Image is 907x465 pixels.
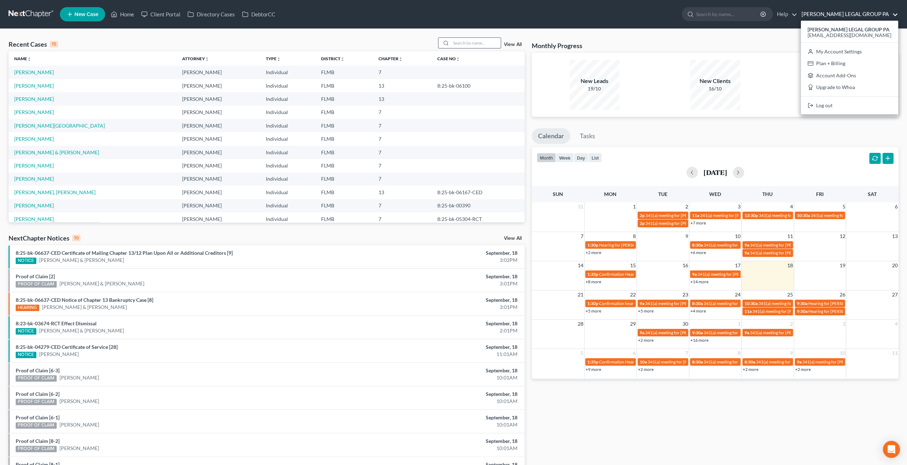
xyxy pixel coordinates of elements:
[16,422,57,429] div: PROOF OF CLAIM
[355,257,517,264] div: 3:02PM
[577,290,584,299] span: 21
[632,202,637,211] span: 1
[744,309,752,314] span: 11a
[841,320,846,328] span: 3
[9,234,81,242] div: NextChapter Notices
[355,280,517,287] div: 3:01PM
[373,79,432,92] td: 13
[682,261,689,270] span: 16
[704,242,772,248] span: 341(a) meeting for [PERSON_NAME]
[577,202,584,211] span: 31
[808,26,890,32] strong: [PERSON_NAME] LEGAL GROUP PA
[789,202,794,211] span: 4
[16,281,57,288] div: PROOF OF CLAIM
[801,82,898,94] a: Upgrade to Whoa
[107,8,138,21] a: Home
[808,309,898,314] span: Hearing for [PERSON_NAME] [PERSON_NAME]
[16,438,60,444] a: Proof of Claim [8-2]
[629,320,637,328] span: 29
[398,57,403,61] i: unfold_more
[14,83,54,89] a: [PERSON_NAME]
[839,290,846,299] span: 26
[16,273,55,279] a: Proof of Claim [2]
[580,349,584,357] span: 5
[16,375,57,382] div: PROOF OF CLAIM
[260,66,315,79] td: Individual
[580,232,584,241] span: 7
[373,146,432,159] td: 7
[176,212,260,226] td: [PERSON_NAME]
[39,351,79,358] a: [PERSON_NAME]
[599,301,718,306] span: Confirmation hearing for [PERSON_NAME] & [PERSON_NAME]
[260,79,315,92] td: Individual
[315,92,373,105] td: FLMB
[60,280,144,287] a: [PERSON_NAME] & [PERSON_NAME]
[355,249,517,257] div: September, 18
[795,367,811,372] a: +2 more
[632,349,637,357] span: 6
[176,66,260,79] td: [PERSON_NAME]
[744,213,758,218] span: 12:30p
[373,172,432,186] td: 7
[692,359,703,365] span: 8:30a
[640,213,645,218] span: 2p
[704,359,772,365] span: 341(a) meeting for [PERSON_NAME]
[758,301,827,306] span: 341(a) meeting for [PERSON_NAME]
[176,172,260,186] td: [PERSON_NAME]
[315,119,373,132] td: FLMB
[645,301,714,306] span: 341(a) meeting for [PERSON_NAME]
[692,301,703,306] span: 8:30a
[640,301,644,306] span: 9a
[504,236,522,241] a: View All
[883,441,900,458] div: Open Intercom Messenger
[432,186,525,199] td: 8:25-bk-06167-CED
[787,232,794,241] span: 11
[16,367,60,373] a: Proof of Claim [6-3]
[432,199,525,212] td: 8:25-bk-00390
[599,359,681,365] span: Confirmation Hearing for [PERSON_NAME]
[340,57,345,61] i: unfold_more
[587,242,598,248] span: 1:30p
[586,250,601,255] a: +2 more
[577,320,584,328] span: 28
[39,327,124,334] a: [PERSON_NAME] & [PERSON_NAME]
[570,77,619,85] div: New Leads
[797,301,808,306] span: 9:30a
[801,46,898,58] a: My Account Settings
[260,159,315,172] td: Individual
[16,250,233,256] a: 8:25-bk-06637-CED Certificate of Mailing Chapter 13/12 Plan Upon All or Additional Creditors [9]
[604,191,617,197] span: Mon
[690,250,706,255] a: +6 more
[638,367,654,372] a: +2 more
[648,359,716,365] span: 341(a) meeting for [PERSON_NAME]
[373,186,432,199] td: 13
[868,191,877,197] span: Sat
[176,146,260,159] td: [PERSON_NAME]
[587,272,598,277] span: 1:35p
[16,399,57,405] div: PROOF OF CLAIM
[373,106,432,119] td: 7
[801,21,898,114] div: [PERSON_NAME] LEGAL GROUP PA
[315,186,373,199] td: FLMB
[14,136,54,142] a: [PERSON_NAME]
[451,38,501,48] input: Search by name...
[737,320,741,328] span: 1
[587,301,598,306] span: 1:30p
[260,146,315,159] td: Individual
[260,132,315,145] td: Individual
[16,352,36,358] div: NOTICE
[690,279,708,284] a: +14 more
[759,213,828,218] span: 341(a) meeting for [PERSON_NAME]
[260,199,315,212] td: Individual
[14,189,96,195] a: [PERSON_NAME], [PERSON_NAME]
[801,57,898,69] a: Plan + Billing
[787,261,794,270] span: 18
[60,421,99,428] a: [PERSON_NAME]
[238,8,279,21] a: DebtorCC
[645,221,752,226] span: 341(a) meeting for [PERSON_NAME] & [PERSON_NAME]
[315,199,373,212] td: FLMB
[709,191,721,197] span: Wed
[685,202,689,211] span: 2
[14,202,54,208] a: [PERSON_NAME]
[841,202,846,211] span: 5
